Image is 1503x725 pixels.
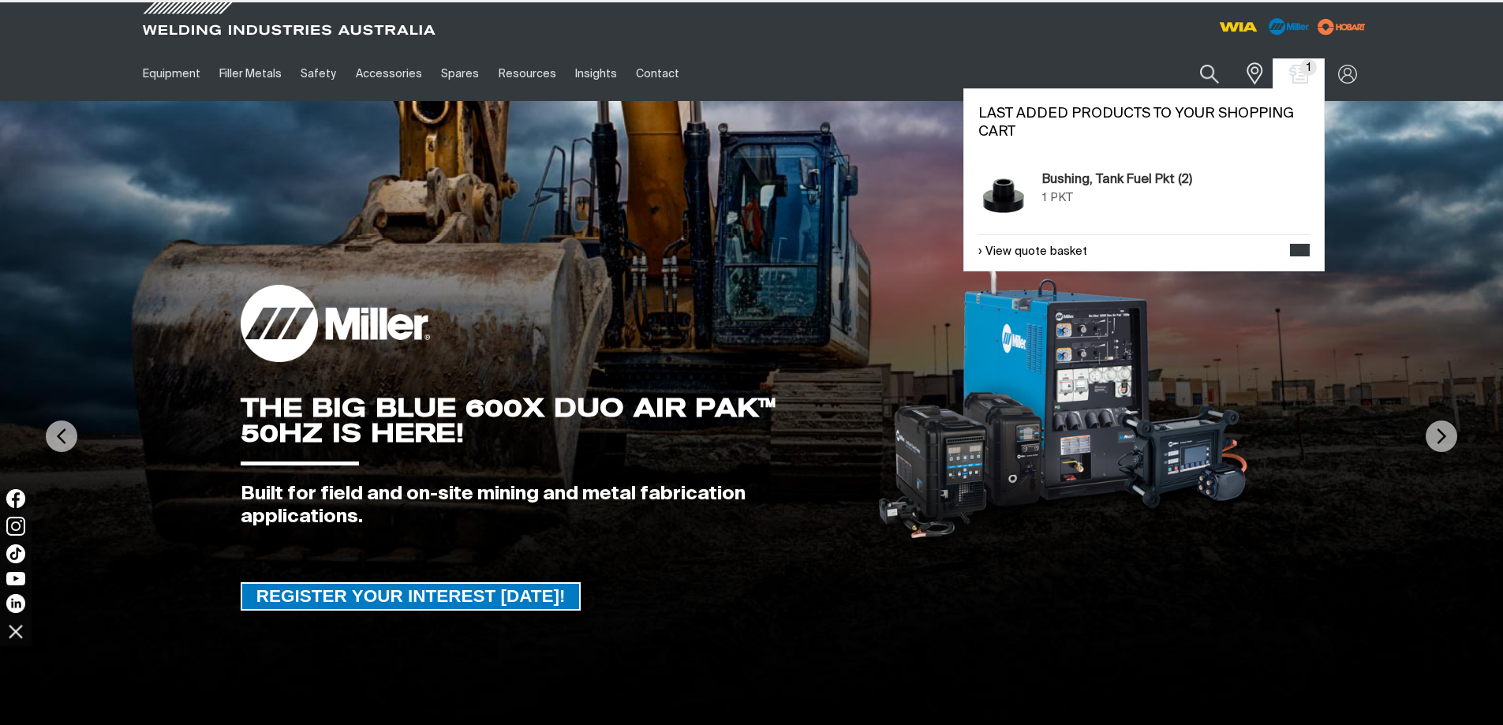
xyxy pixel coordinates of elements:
div: Built for field and on-site mining and metal fabrication applications. [241,483,852,529]
div: THE BIG BLUE 600X DUO AIR PAK™ 50HZ IS HERE! [241,395,852,446]
a: Spares [432,47,488,101]
img: Bushing, Tank Fuel Pkt (2) [978,170,1029,221]
span: REGISTER YOUR INTEREST [DATE]! [242,582,580,611]
a: Contact [626,47,689,101]
a: Filler Metals [210,47,291,101]
a: Safety [291,47,346,101]
span: 1 [1300,59,1317,76]
a: Shopping cart (1 product(s)) [1286,65,1311,84]
nav: Main [133,47,1061,101]
img: Instagram [6,517,25,536]
a: Equipment [133,47,210,101]
img: Facebook [6,489,25,508]
a: Insights [566,47,626,101]
img: miller [1313,15,1370,39]
span: 1 [1042,192,1047,204]
img: YouTube [6,572,25,585]
a: Resources [488,47,565,101]
a: REGISTER YOUR INTEREST TODAY! [241,582,581,611]
img: LinkedIn [6,594,25,613]
a: Accessories [346,47,432,101]
div: PKT [1050,189,1073,207]
a: Bushing, Tank Fuel Pkt (2) [1042,170,1192,189]
button: Search products [1183,55,1236,92]
img: TikTok [6,544,25,563]
img: hide socials [2,618,29,645]
img: NextArrow [1426,420,1457,452]
h2: Last added products to your shopping cart [978,105,1310,141]
a: View quote basket [978,243,1087,261]
img: PrevArrow [46,420,77,452]
input: Product name or item number... [1163,55,1236,92]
